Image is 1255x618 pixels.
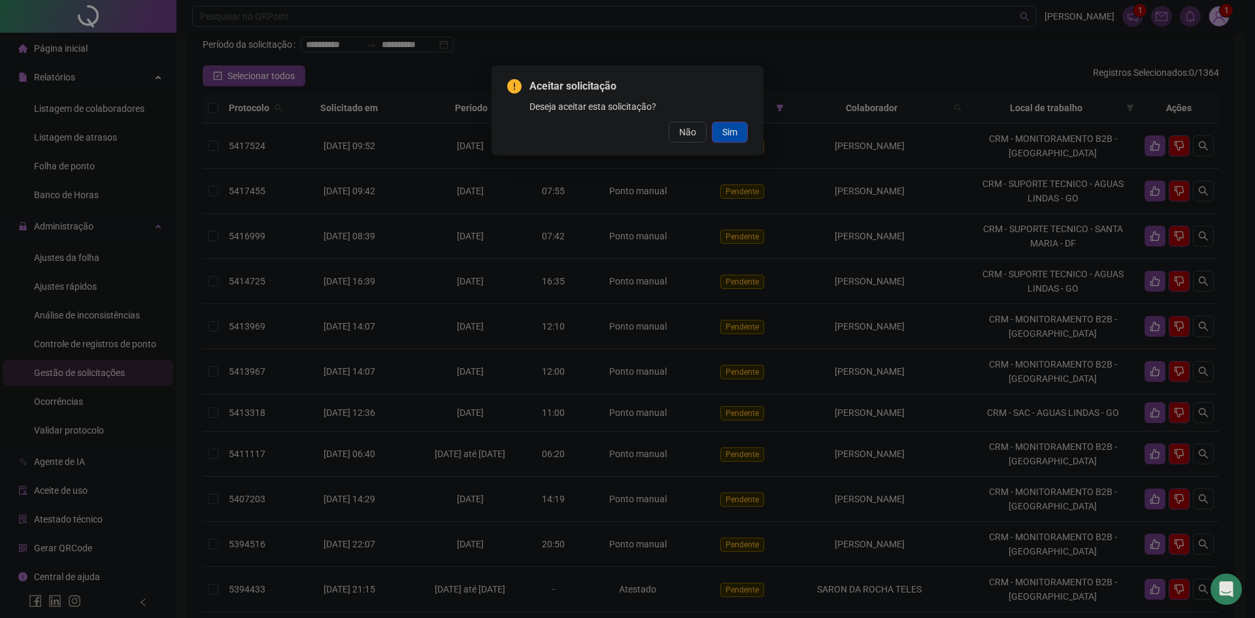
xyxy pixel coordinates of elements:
button: Não [669,122,707,143]
button: Sim [712,122,748,143]
span: Não [679,125,696,139]
span: exclamation-circle [507,79,522,94]
span: Sim [722,125,737,139]
div: Open Intercom Messenger [1211,574,1242,605]
span: Aceitar solicitação [529,78,748,94]
div: Deseja aceitar esta solicitação? [529,99,748,114]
